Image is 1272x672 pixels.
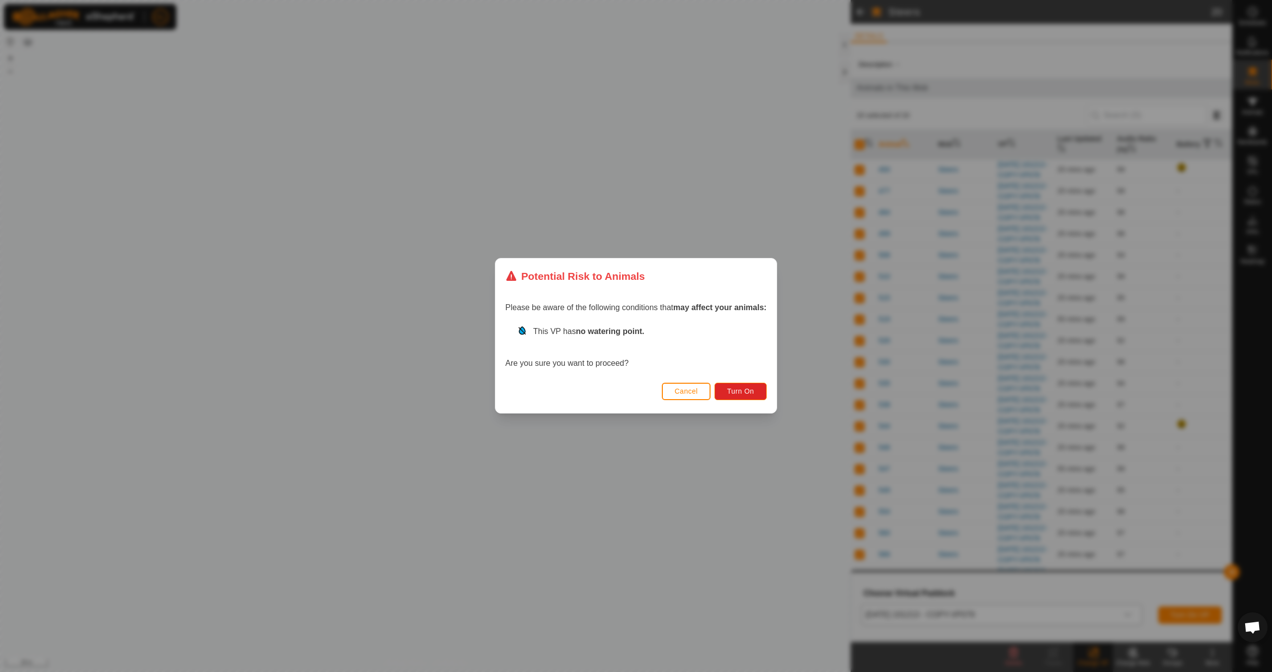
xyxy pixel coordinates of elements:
[727,388,754,396] span: Turn On
[576,328,644,336] strong: no watering point.
[505,268,645,284] div: Potential Risk to Animals
[533,328,644,336] span: This VP has
[505,304,767,312] span: Please be aware of the following conditions that
[1238,612,1268,642] div: Open chat
[662,383,711,400] button: Cancel
[673,304,767,312] strong: may affect your animals:
[505,326,767,370] div: Are you sure you want to proceed?
[675,388,698,396] span: Cancel
[715,383,767,400] button: Turn On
